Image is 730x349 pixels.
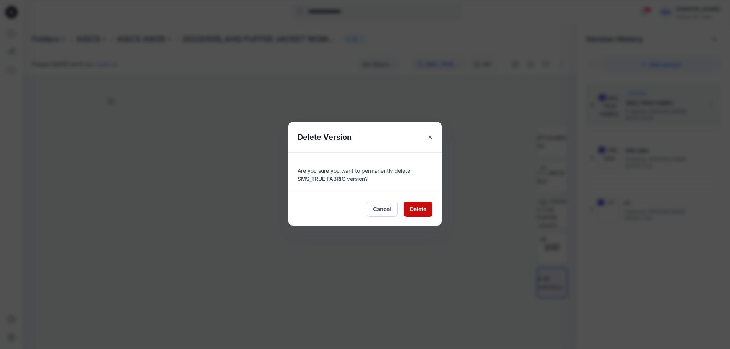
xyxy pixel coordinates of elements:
span: Cancel [373,205,391,213]
button: Close [423,130,437,144]
button: Cancel [367,202,398,217]
span: SMS_TRUE FABRIC [298,175,345,182]
div: Are you sure you want to permanently delete version? [298,162,432,183]
button: Delete [404,202,432,217]
span: Delete [410,205,426,213]
h5: Delete Version [288,122,361,152]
